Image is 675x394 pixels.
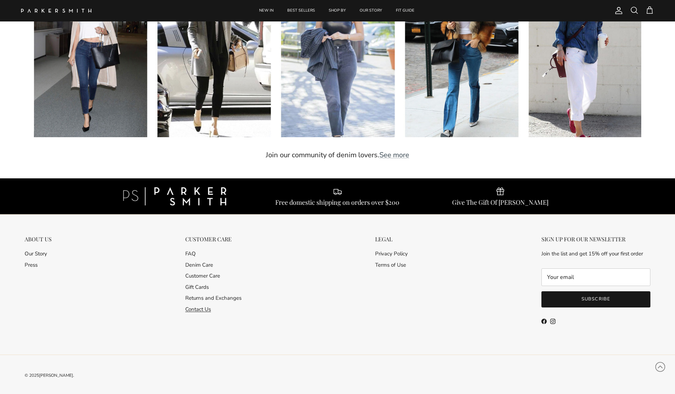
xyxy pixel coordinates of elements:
[541,249,650,258] p: Join the list and get 15% off your first order
[185,294,242,301] a: Returns and Exchanges
[21,9,91,13] a: Parker Smith
[25,373,74,378] span: © 2025 .
[25,236,52,242] div: ABOUT US
[185,236,242,242] div: CUSTOMER CARE
[375,261,406,268] a: Terms of Use
[275,198,399,206] div: Free domestic shipping on orders over $200
[178,236,249,330] div: Secondary
[185,272,220,279] a: Customer Care
[185,250,196,257] a: FAQ
[541,236,650,242] div: SIGN UP FOR OUR NEWSLETTER
[612,6,623,15] a: Account
[375,250,408,257] a: Privacy Policy
[25,250,47,257] a: Our Story
[655,362,666,372] svg: Scroll to Top
[541,268,650,286] input: Email
[368,236,415,330] div: Secondary
[211,150,464,161] p: Join our community of denim lovers.
[185,306,211,313] a: Contact Us
[18,236,59,330] div: Secondary
[25,261,38,268] a: Press
[379,150,409,160] a: See more
[39,373,73,378] a: [PERSON_NAME]
[541,291,650,307] button: Subscribe
[452,198,548,206] div: Give The Gift Of [PERSON_NAME]
[375,236,408,242] div: LEGAL
[185,261,213,268] a: Denim Care
[185,284,209,291] a: Gift Cards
